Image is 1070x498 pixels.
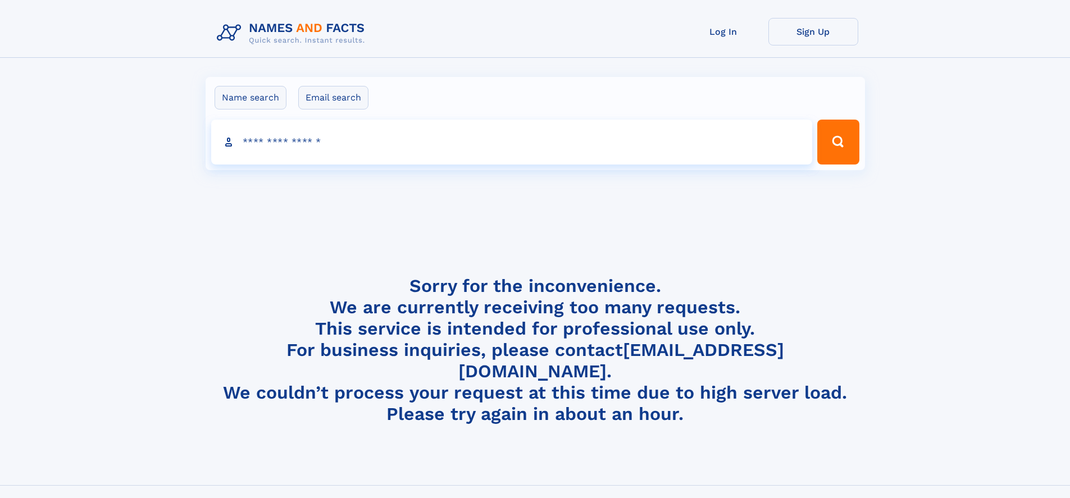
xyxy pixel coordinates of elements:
[211,120,813,165] input: search input
[768,18,858,45] a: Sign Up
[215,86,286,109] label: Name search
[679,18,768,45] a: Log In
[212,275,858,425] h4: Sorry for the inconvenience. We are currently receiving too many requests. This service is intend...
[212,18,374,48] img: Logo Names and Facts
[458,339,784,382] a: [EMAIL_ADDRESS][DOMAIN_NAME]
[298,86,368,109] label: Email search
[817,120,859,165] button: Search Button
